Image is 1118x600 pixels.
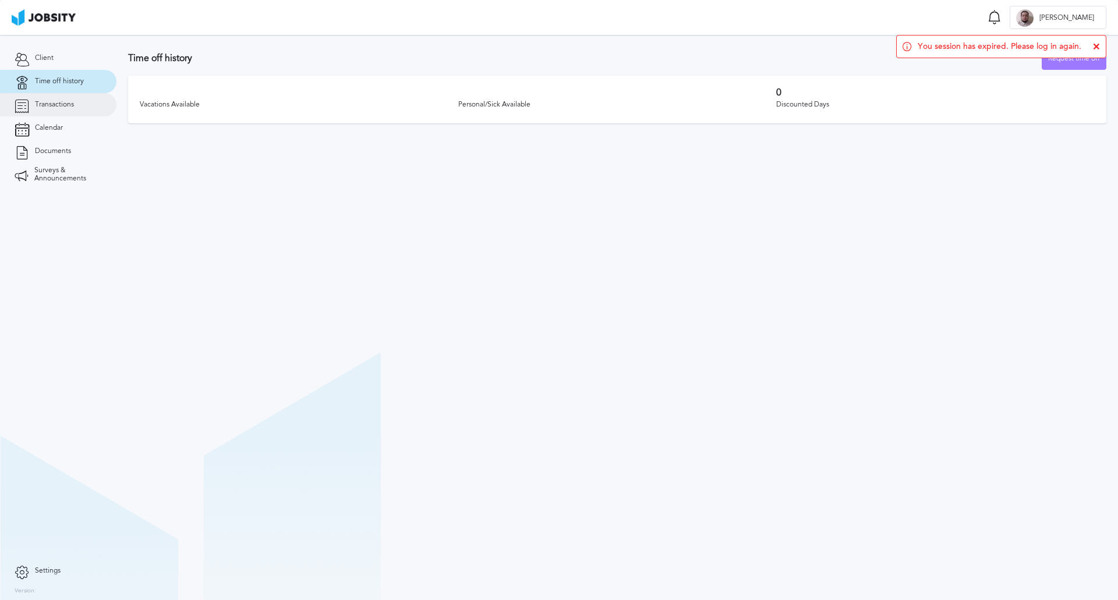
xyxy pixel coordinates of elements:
span: Calendar [35,124,63,132]
h3: 0 [776,87,1095,98]
h3: Time off history [128,53,1042,63]
div: Personal/Sick Available [458,101,777,109]
div: Vacations Available [140,101,458,109]
span: Settings [35,567,61,575]
span: Surveys & Announcements [34,166,102,183]
span: [PERSON_NAME] [1034,14,1100,22]
div: J [1016,9,1034,27]
label: Version: [15,588,36,595]
span: Time off history [35,77,84,86]
span: Client [35,54,54,62]
img: ab4bad089aa723f57921c736e9817d99.png [12,9,76,26]
span: Documents [35,147,71,155]
button: J[PERSON_NAME] [1010,6,1106,29]
span: Transactions [35,101,74,109]
button: Request time off [1042,47,1106,70]
span: You session has expired. Please log in again. [918,42,1081,51]
div: Discounted Days [776,101,1095,109]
